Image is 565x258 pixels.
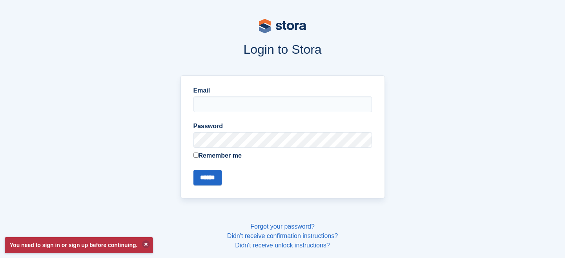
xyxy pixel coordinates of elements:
[193,122,372,131] label: Password
[5,237,153,253] p: You need to sign in or sign up before continuing.
[250,223,315,230] a: Forgot your password?
[193,153,199,158] input: Remember me
[193,151,372,160] label: Remember me
[31,42,534,56] h1: Login to Stora
[259,19,306,33] img: stora-logo-53a41332b3708ae10de48c4981b4e9114cc0af31d8433b30ea865607fb682f29.svg
[235,242,330,249] a: Didn't receive unlock instructions?
[227,233,338,239] a: Didn't receive confirmation instructions?
[193,86,372,95] label: Email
